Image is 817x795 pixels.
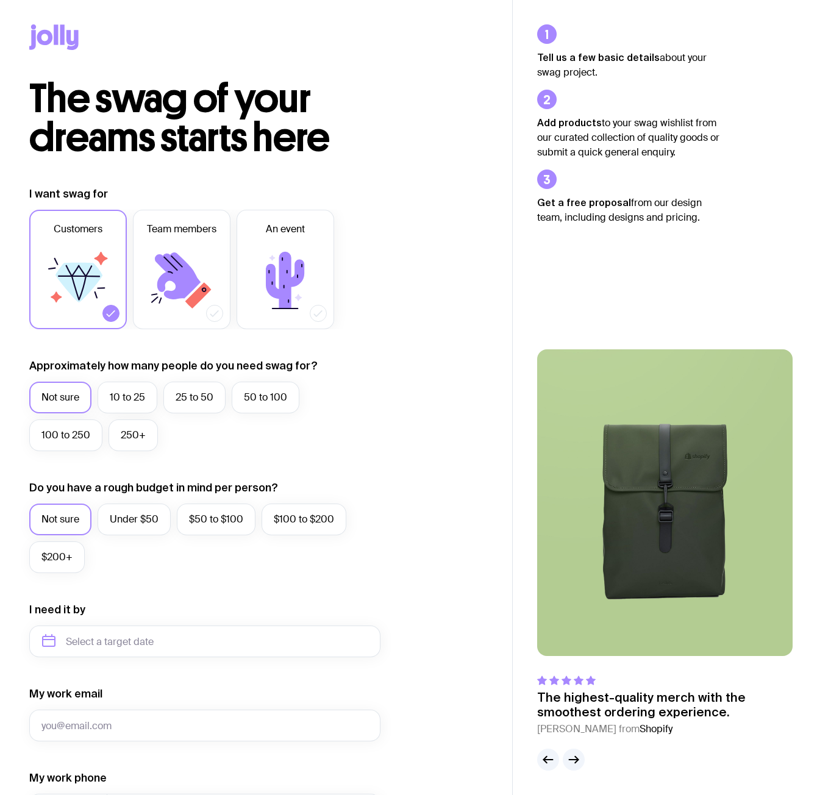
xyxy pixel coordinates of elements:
p: about your swag project. [537,50,720,80]
label: 250+ [109,419,158,451]
cite: [PERSON_NAME] from [537,722,793,736]
label: $100 to $200 [262,504,346,535]
label: 25 to 50 [163,382,226,413]
span: Team members [147,222,216,237]
label: I want swag for [29,187,108,201]
span: Shopify [640,722,673,735]
label: Under $50 [98,504,171,535]
strong: Tell us a few basic details [537,52,660,63]
label: Not sure [29,504,91,535]
label: My work email [29,686,102,701]
label: 100 to 250 [29,419,102,451]
label: Not sure [29,382,91,413]
label: Do you have a rough budget in mind per person? [29,480,278,495]
label: Approximately how many people do you need swag for? [29,358,318,373]
span: The swag of your dreams starts here [29,74,330,162]
input: you@email.com [29,710,380,741]
span: An event [266,222,305,237]
strong: Get a free proposal [537,197,631,208]
label: $50 to $100 [177,504,255,535]
label: 50 to 100 [232,382,299,413]
label: My work phone [29,771,107,785]
input: Select a target date [29,626,380,657]
label: 10 to 25 [98,382,157,413]
span: Customers [54,222,102,237]
strong: Add products [537,117,602,128]
p: The highest-quality merch with the smoothest ordering experience. [537,690,793,719]
p: from our design team, including designs and pricing. [537,195,720,225]
label: I need it by [29,602,85,617]
p: to your swag wishlist from our curated collection of quality goods or submit a quick general enqu... [537,115,720,160]
label: $200+ [29,541,85,573]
